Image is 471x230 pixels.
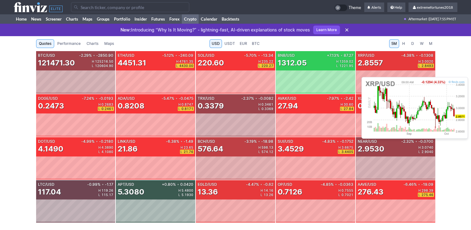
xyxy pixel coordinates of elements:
[102,183,104,186] span: •
[36,180,115,223] a: LTC/USD-0.99%•-1.17117.04H119.26L115.17
[356,137,435,180] a: NEAR/USD-2.32%•-0.07002.9530H3.0740L2.9040
[38,140,80,143] div: DOT/USD
[64,14,80,24] a: Charts
[181,107,193,110] span: 0.8171
[344,103,353,106] span: 30.60
[326,54,353,57] div: +7.13% 87.27
[84,39,101,48] a: Charts
[36,51,115,93] a: BTC/USD-2.29%•-2850.90121471.30H125216.50L120604.90
[167,14,182,24] a: Forex
[420,41,424,47] span: W
[98,146,101,149] span: H
[101,150,113,153] span: 4.1080
[356,180,435,223] a: AAVE/USD-6.46%•-19.09276.43H298.39L275.46
[101,103,113,106] span: 0.2683
[261,107,273,110] span: 0.3369
[422,60,433,63] span: 3.0020
[341,146,353,149] span: 3.6675
[175,54,177,57] span: •
[417,39,426,48] a: W
[178,193,181,196] span: L
[339,64,353,67] span: 1221.95
[198,54,243,57] div: SOL/USD
[199,14,219,24] a: Calendar
[334,4,361,11] a: Theme
[116,180,195,223] a: APT/USD+0.80%•0.04205.3080H5.4800L5.1930
[338,193,341,196] span: L
[278,144,304,154] div: 3.4529
[116,51,195,93] a: ETH/USD-5.12%•-240.094451.31H4761.35L4430.00
[198,101,224,111] div: 0.3379
[422,146,433,149] span: 3.0740
[339,60,353,63] span: 1359.02
[196,137,275,180] a: BCH/USD-3.19%•-18.98576.64H598.13L574.12
[391,41,397,47] span: 5M
[415,140,417,143] span: •
[118,54,161,57] div: ETH/USD
[336,60,339,63] span: H
[222,39,237,48] a: USDT
[278,54,326,57] div: BNB/USD
[118,144,138,154] div: 21.86
[181,193,193,196] span: 5.1930
[198,183,245,186] div: EGLD/USD
[71,2,189,12] input: Search
[198,144,223,154] div: 576.64
[212,41,220,47] span: USD
[411,41,415,47] span: D
[198,140,243,143] div: BCH/USD
[118,187,144,197] div: 5.3080
[278,58,307,68] div: 1312.05
[243,140,273,143] div: -3.19% -18.98
[389,39,399,48] a: 5M
[252,41,260,47] span: BTC
[36,137,115,180] a: DOT/USD-4.99%•-0.21804.1490H4.3890L4.1080
[321,140,353,143] div: -4.83% -0.1752
[184,146,193,149] span: 23.65
[38,101,64,111] div: 0.2473
[408,39,417,48] a: D
[118,101,144,111] div: 0.8208
[96,97,97,100] span: •
[418,60,422,63] span: H
[418,193,422,196] span: L
[422,150,433,153] span: 2.9040
[176,60,179,63] span: H
[165,140,193,143] div: -6.38% -1.49
[426,39,435,48] a: M
[276,51,355,93] a: BNB/USD+7.13%•87.271312.05H1359.02L1221.95
[258,103,261,106] span: H
[358,97,402,100] div: XLM/USD
[258,54,260,57] span: •
[341,54,342,57] span: •
[240,41,247,47] span: EUR
[276,180,355,223] a: OP/USD-4.85%•-0.03630.7126H0.7555L0.7021
[81,97,113,100] div: -7.24% -0.0193
[429,14,456,24] span: [DATE] 7:55 PM ET
[358,140,400,143] div: NEAR/USD
[116,94,195,137] a: ADA/USD-5.47%•-0.04750.8208H0.8747L0.8171
[178,107,181,110] span: L
[240,97,273,100] div: -2.37% -0.0082
[198,187,218,197] div: 13.36
[96,140,98,143] span: •
[336,64,339,67] span: L
[98,150,101,153] span: L
[258,150,261,153] span: L
[261,60,273,63] span: 235.22
[184,150,193,153] span: 21.76
[418,189,422,192] span: H
[101,146,113,149] span: 4.3890
[358,144,384,154] div: 2.9530
[219,14,242,24] a: Backtests
[92,64,95,67] span: L
[402,41,406,47] span: H
[176,97,177,100] span: •
[92,60,95,63] span: H
[101,189,113,192] span: 119.26
[261,146,273,149] span: 598.13
[278,101,298,111] div: 27.94
[118,183,161,186] div: APT/USD
[338,150,341,153] span: L
[417,5,453,10] span: extremefortunes2018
